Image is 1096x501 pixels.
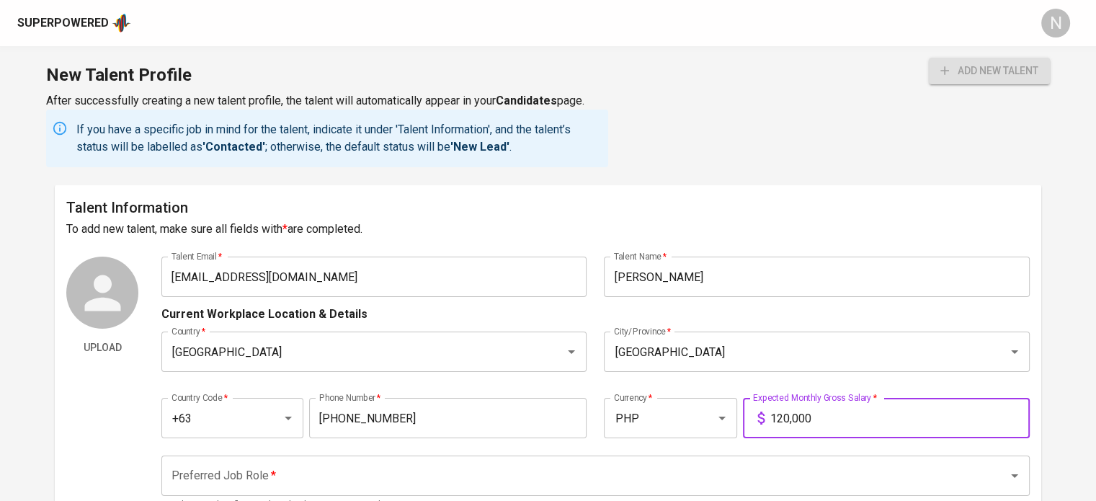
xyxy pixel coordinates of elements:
[940,62,1038,80] span: add new talent
[712,408,732,428] button: Open
[46,58,608,92] h1: New Talent Profile
[112,12,131,34] img: app logo
[17,12,131,34] a: Superpoweredapp logo
[929,58,1050,84] div: Almost there! Once you've completed all the fields marked with * under 'Talent Information', you'...
[17,15,109,32] div: Superpowered
[929,58,1050,84] button: add new talent
[1004,342,1025,362] button: Open
[72,339,133,357] span: Upload
[66,219,1030,239] h6: To add new talent, make sure all fields with are completed.
[1041,9,1070,37] div: N
[278,408,298,428] button: Open
[46,92,608,110] p: After successfully creating a new talent profile, the talent will automatically appear in your page.
[76,121,602,156] p: If you have a specific job in mind for the talent, indicate it under 'Talent Information', and th...
[496,94,557,107] b: Candidates
[561,342,582,362] button: Open
[66,196,1030,219] h6: Talent Information
[1004,466,1025,486] button: Open
[450,140,509,154] b: 'New Lead'
[66,334,138,361] button: Upload
[202,140,265,154] b: 'Contacted'
[161,306,367,323] p: Current Workplace Location & Details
